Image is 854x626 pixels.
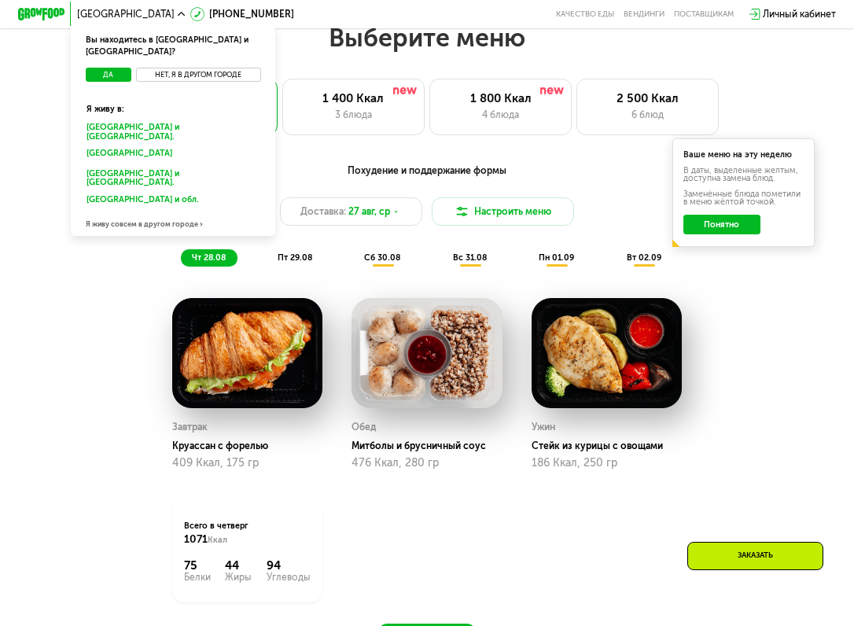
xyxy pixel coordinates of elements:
div: Белки [184,573,211,582]
div: [GEOGRAPHIC_DATA] и [GEOGRAPHIC_DATA]. [79,165,268,190]
div: [GEOGRAPHIC_DATA] и [GEOGRAPHIC_DATA]. [79,120,268,145]
div: 94 [267,558,311,573]
div: поставщикам [674,9,734,19]
div: Личный кабинет [763,7,836,21]
div: Я живу в: [79,94,268,115]
span: 27 авг, ср [348,204,390,219]
button: Настроить меню [432,197,574,226]
div: 2 500 Ккал [589,91,706,105]
span: Доставка: [300,204,346,219]
div: Завтрак [172,418,208,436]
div: 1 800 Ккал [442,91,559,105]
div: 186 Ккал, 250 гр [532,457,682,469]
div: Ужин [532,418,555,436]
div: Ваше меню на эту неделю [683,151,804,160]
span: [GEOGRAPHIC_DATA] [77,9,175,19]
div: Вы находитесь в [GEOGRAPHIC_DATA] и [GEOGRAPHIC_DATA]? [71,24,274,67]
div: Заменённые блюда пометили в меню жёлтой точкой. [683,190,804,207]
div: Заказать [687,542,823,570]
span: пн 01.09 [539,252,574,263]
a: Вендинги [624,9,664,19]
span: вс 31.08 [453,252,487,263]
div: [GEOGRAPHIC_DATA] и обл. [79,192,263,211]
span: Ккал [208,535,227,545]
div: Я живу совсем в другом городе [71,212,274,236]
button: Понятно [683,215,760,234]
div: 75 [184,558,211,573]
div: Жиры [225,573,252,582]
div: В даты, выделенные желтым, доступна замена блюд. [683,167,804,183]
div: 6 блюд [589,108,706,122]
div: 44 [225,558,252,573]
div: [GEOGRAPHIC_DATA] [79,145,263,164]
div: Углеводы [267,573,311,582]
span: пт 29.08 [278,252,312,263]
span: чт 28.08 [192,252,226,263]
div: Стейк из курицы с овощами [532,440,691,452]
div: Всего в четверг [184,520,311,546]
div: 4 блюда [442,108,559,122]
div: Круассан с форелью [172,440,332,452]
button: Да [86,68,131,83]
span: сб 30.08 [364,252,400,263]
div: 409 Ккал, 175 гр [172,457,322,469]
a: Качество еды [556,9,614,19]
div: Митболы и брусничный соус [352,440,511,452]
div: Обед [352,418,376,436]
div: 3 блюда [295,108,412,122]
a: [PHONE_NUMBER] [190,7,294,21]
div: 1 400 Ккал [295,91,412,105]
span: вт 02.09 [627,252,661,263]
h2: Выберите меню [38,22,815,53]
div: Похудение и поддержание формы [76,164,779,179]
button: Нет, я в другом городе [136,68,261,83]
div: 476 Ккал, 280 гр [352,457,502,469]
span: 1071 [184,532,208,546]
